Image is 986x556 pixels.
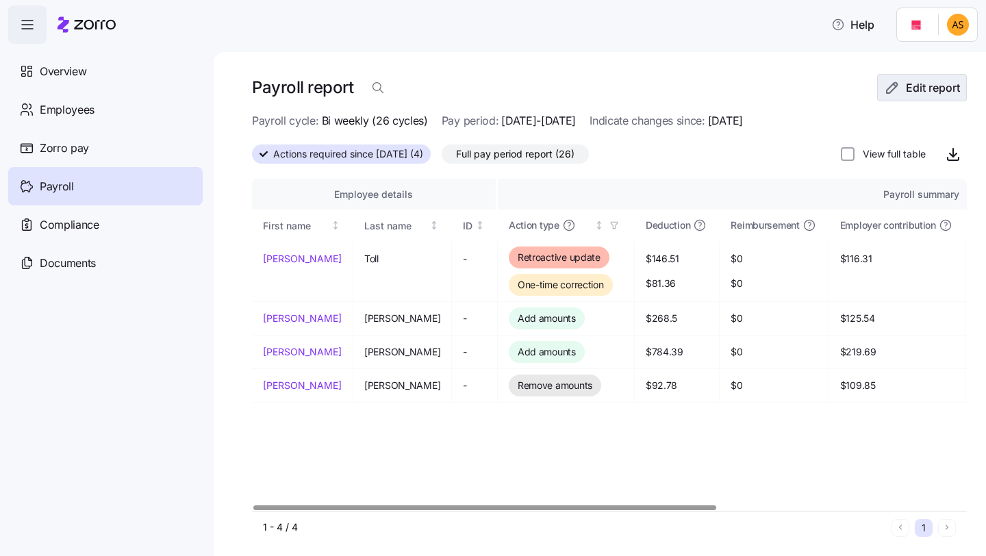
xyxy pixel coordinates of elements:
span: One-time correction [518,278,604,292]
span: $146.51 [646,252,708,266]
span: Action type [509,218,559,232]
th: IDNot sorted [452,210,498,241]
h1: Payroll report [252,77,353,98]
span: Actions required since [DATE] (4) [273,145,423,163]
span: Add amounts [518,345,576,359]
span: Payroll [40,178,74,195]
span: $81.36 [646,277,708,290]
span: [PERSON_NAME] [364,312,440,325]
span: [PERSON_NAME] [364,345,440,359]
a: Employees [8,90,203,129]
a: [PERSON_NAME] [263,252,342,266]
a: [PERSON_NAME] [263,312,342,325]
a: Payroll [8,167,203,205]
span: Remove amounts [518,379,592,392]
span: Employees [40,101,94,118]
span: Documents [40,255,96,272]
span: $0 [731,379,817,392]
span: Help [831,16,874,33]
img: Employer logo [905,16,927,33]
span: Zorro pay [40,140,89,157]
span: Edit report [906,79,960,96]
span: $116.31 [840,252,954,266]
span: $0 [731,277,817,290]
div: Not sorted [331,220,340,230]
div: Not sorted [475,220,485,230]
span: Indicate changes since: [590,112,705,129]
a: Zorro pay [8,129,203,167]
a: Overview [8,52,203,90]
span: - [463,312,486,325]
div: Not sorted [429,220,439,230]
span: Pay period: [442,112,498,129]
span: Employer contribution [840,218,936,232]
span: - [463,345,486,359]
span: Retroactive update [518,251,601,264]
button: Help [820,11,885,38]
div: 1 - 4 / 4 [263,520,886,534]
span: [PERSON_NAME] [364,379,440,392]
th: Last nameNot sorted [353,210,452,241]
a: Documents [8,244,203,282]
span: Overview [40,63,86,80]
button: 1 [915,519,933,537]
a: [PERSON_NAME] [263,379,342,392]
a: Compliance [8,205,203,244]
span: Bi weekly (26 cycles) [322,112,428,129]
span: $0 [731,345,817,359]
div: Not sorted [594,220,604,230]
span: $92.78 [646,379,708,392]
span: $268.5 [646,312,708,325]
img: 835be5d9d2fb0bff5529581db3e63ca5 [947,14,969,36]
span: $109.85 [840,379,954,392]
div: First name [263,218,329,233]
button: Edit report [877,74,967,101]
span: $0 [731,252,817,266]
span: Full pay period report (26) [456,145,574,163]
button: Previous page [892,519,909,537]
span: [DATE] [708,112,743,129]
span: Reimbursement [731,218,799,232]
th: First nameNot sorted [252,210,353,241]
a: [PERSON_NAME] [263,345,342,359]
div: ID [463,218,472,233]
span: [DATE]-[DATE] [501,112,576,129]
span: $784.39 [646,345,708,359]
th: Action typeNot sorted [498,210,635,241]
span: $0 [731,312,817,325]
span: Deduction [646,218,690,232]
span: Add amounts [518,312,576,325]
span: - [463,252,486,266]
span: $219.69 [840,345,954,359]
span: Payroll cycle: [252,112,319,129]
span: Compliance [40,216,99,233]
button: Next page [938,519,956,537]
label: View full table [855,147,926,161]
span: - [463,379,486,392]
div: Employee details [263,187,485,202]
div: Last name [364,218,427,233]
span: $125.54 [840,312,954,325]
span: Toll [364,252,440,266]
